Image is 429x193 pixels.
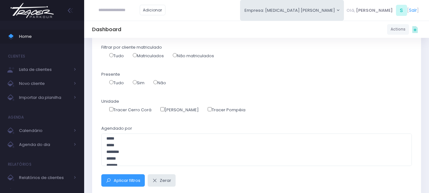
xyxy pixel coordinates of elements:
[160,177,171,183] span: Zerar
[173,53,177,57] input: Não matriculados
[101,71,120,78] label: Presente
[344,3,421,17] div: [ ]
[8,158,31,171] h4: Relatórios
[208,107,245,113] label: Tracer Pompéia
[153,80,166,86] label: Não
[101,174,145,186] button: Aplicar filtros
[109,53,124,59] label: Tudo
[19,141,70,149] span: Agenda do dia
[114,177,140,183] span: Aplicar filtros
[109,107,113,111] input: Tracer Cerro Corá
[356,7,393,14] span: [PERSON_NAME]
[101,44,162,51] label: Filtrar por cliente matriculado
[409,7,417,14] a: Sair
[92,26,121,33] h5: Dashboard
[19,93,70,102] span: Importar da planilha
[109,80,124,86] label: Tudo
[109,80,113,84] input: Tudo
[101,98,119,105] label: Unidade
[133,53,137,57] input: Matriculados
[396,5,407,16] span: S
[19,32,76,41] span: Home
[133,53,164,59] label: Matriculados
[133,80,144,86] label: Sim
[208,107,212,111] input: Tracer Pompéia
[8,50,25,63] h4: Clientes
[101,125,132,132] label: Agendado por
[109,53,113,57] input: Tudo
[19,127,70,135] span: Calendário
[8,111,24,124] h4: Agenda
[387,24,409,35] a: Actions
[173,53,214,59] label: Não matriculados
[133,80,137,84] input: Sim
[19,65,70,74] span: Lista de clientes
[19,174,70,182] span: Relatórios de clientes
[140,5,166,15] a: Adicionar
[109,107,151,113] label: Tracer Cerro Corá
[19,79,70,88] span: Novo cliente
[160,107,199,113] label: [PERSON_NAME]
[148,174,176,186] button: Zerar
[160,107,164,111] input: [PERSON_NAME]
[153,80,158,84] input: Não
[346,7,355,14] span: Olá,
